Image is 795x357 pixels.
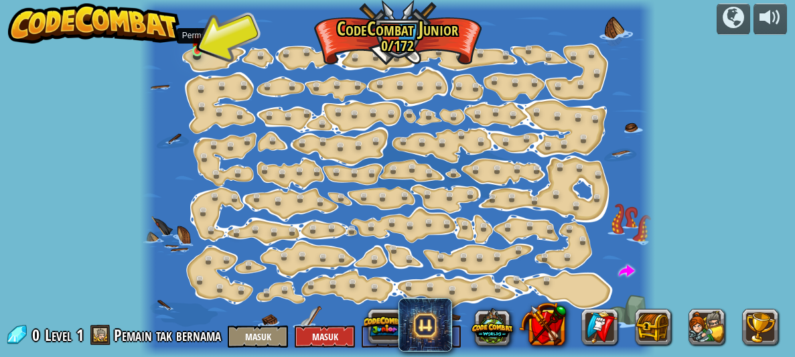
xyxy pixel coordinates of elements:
span: Pemain tak bernama [114,324,221,346]
button: Kampanye [717,3,750,35]
button: Atur suara [753,3,787,35]
button: Masuk [228,326,288,348]
span: 1 [76,324,84,346]
button: Masuk [295,326,355,348]
img: level-banner-unstarted.png [192,27,202,52]
span: Level [45,324,72,346]
span: 0 [32,324,44,346]
img: CodeCombat - Learn how to code by playing a game [8,3,179,44]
